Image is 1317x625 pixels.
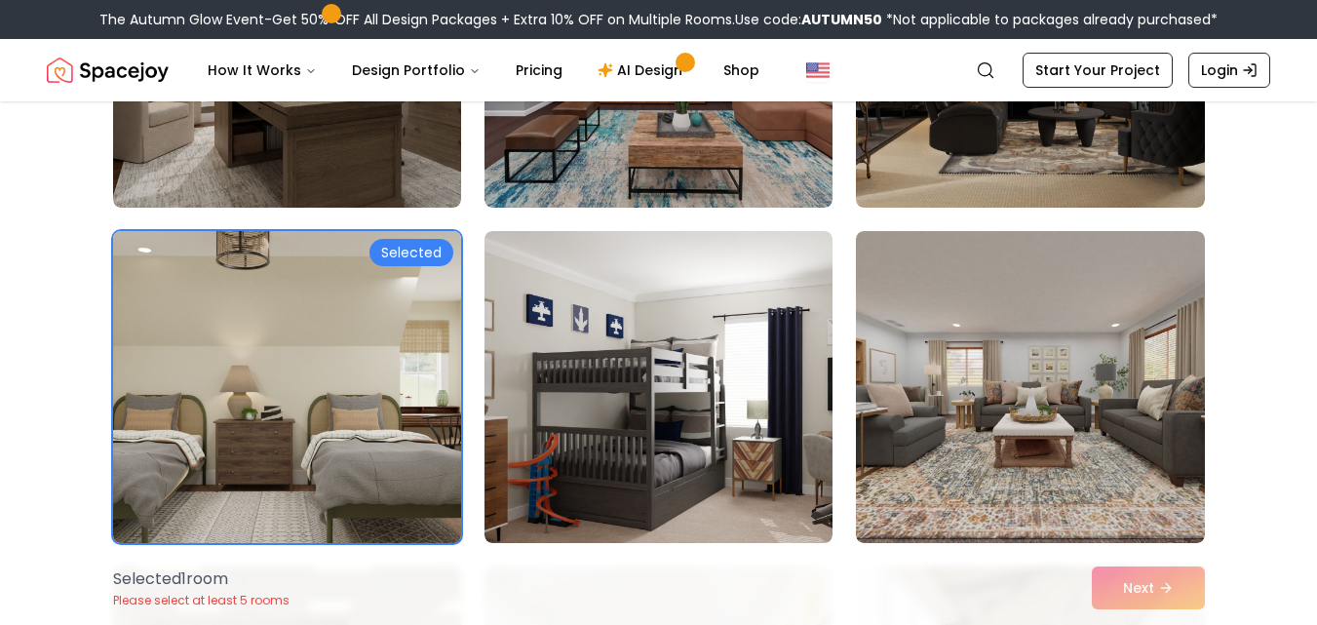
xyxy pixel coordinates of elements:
[99,10,1218,29] div: The Autumn Glow Event-Get 50% OFF All Design Packages + Extra 10% OFF on Multiple Rooms.
[708,51,775,90] a: Shop
[113,593,290,608] p: Please select at least 5 rooms
[336,51,496,90] button: Design Portfolio
[484,231,833,543] img: Room room-11
[104,223,470,551] img: Room room-10
[47,39,1270,101] nav: Global
[801,10,882,29] b: AUTUMN50
[735,10,882,29] span: Use code:
[1188,53,1270,88] a: Login
[47,51,169,90] img: Spacejoy Logo
[192,51,775,90] nav: Main
[882,10,1218,29] span: *Not applicable to packages already purchased*
[369,239,453,266] div: Selected
[500,51,578,90] a: Pricing
[113,567,290,591] p: Selected 1 room
[1023,53,1173,88] a: Start Your Project
[582,51,704,90] a: AI Design
[192,51,332,90] button: How It Works
[806,59,830,82] img: United States
[856,231,1204,543] img: Room room-12
[47,51,169,90] a: Spacejoy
